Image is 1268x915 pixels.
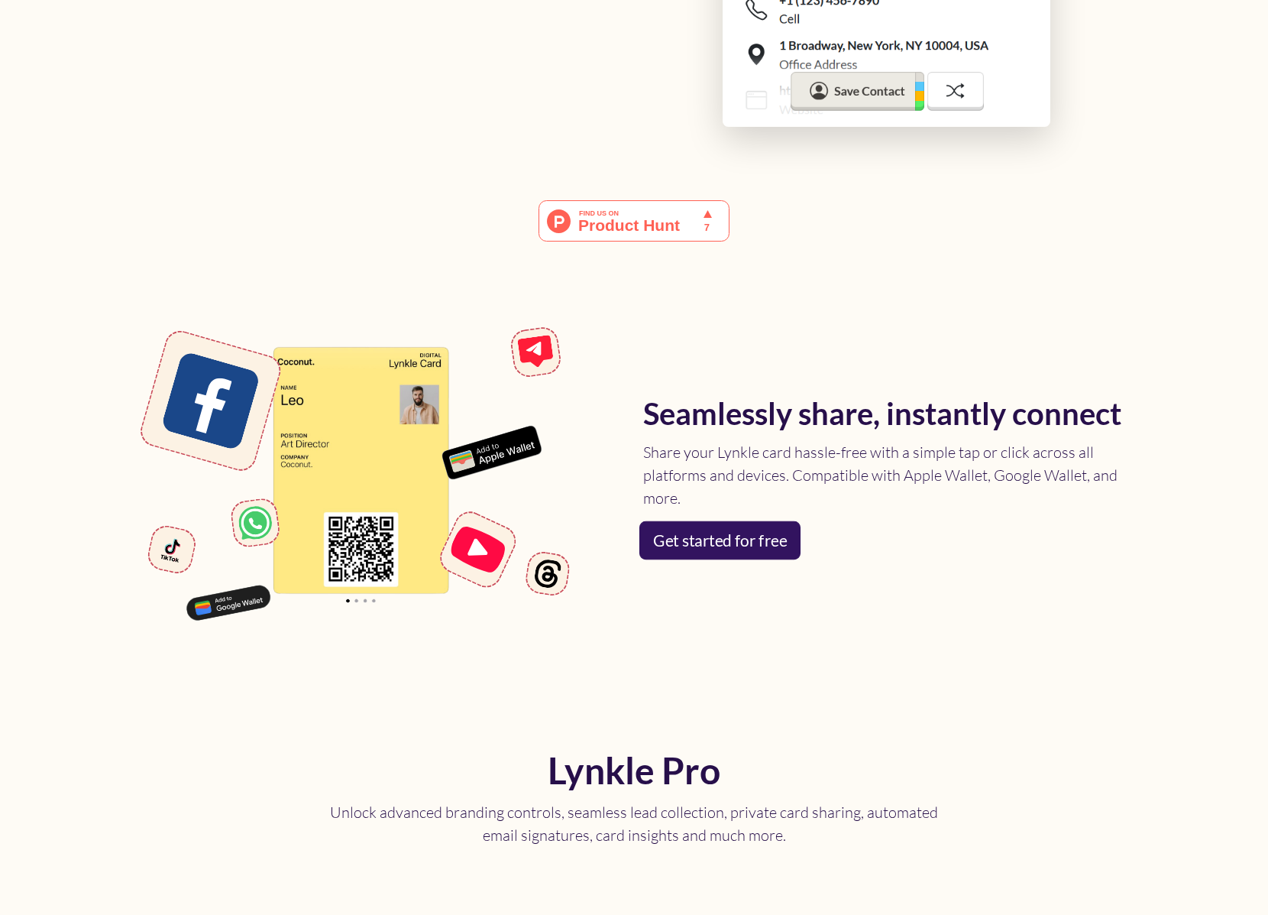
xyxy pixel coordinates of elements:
[139,315,597,643] img: Share your digital business card anywhere
[304,752,964,789] h2: Lynkle Pro
[304,801,964,847] p: Unlock advanced branding controls, seamless lead collection, private card sharing, automated emai...
[539,200,729,242] img: Lynkle - Instantly share who you are with anyone, anywhere. | Product Hunt
[639,521,801,560] a: Get started for free
[643,441,1129,510] p: Share your Lynkle card hassle-free with a simple tap or click across all platforms and devices. C...
[643,398,1129,429] h2: Seamlessly share, instantly connect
